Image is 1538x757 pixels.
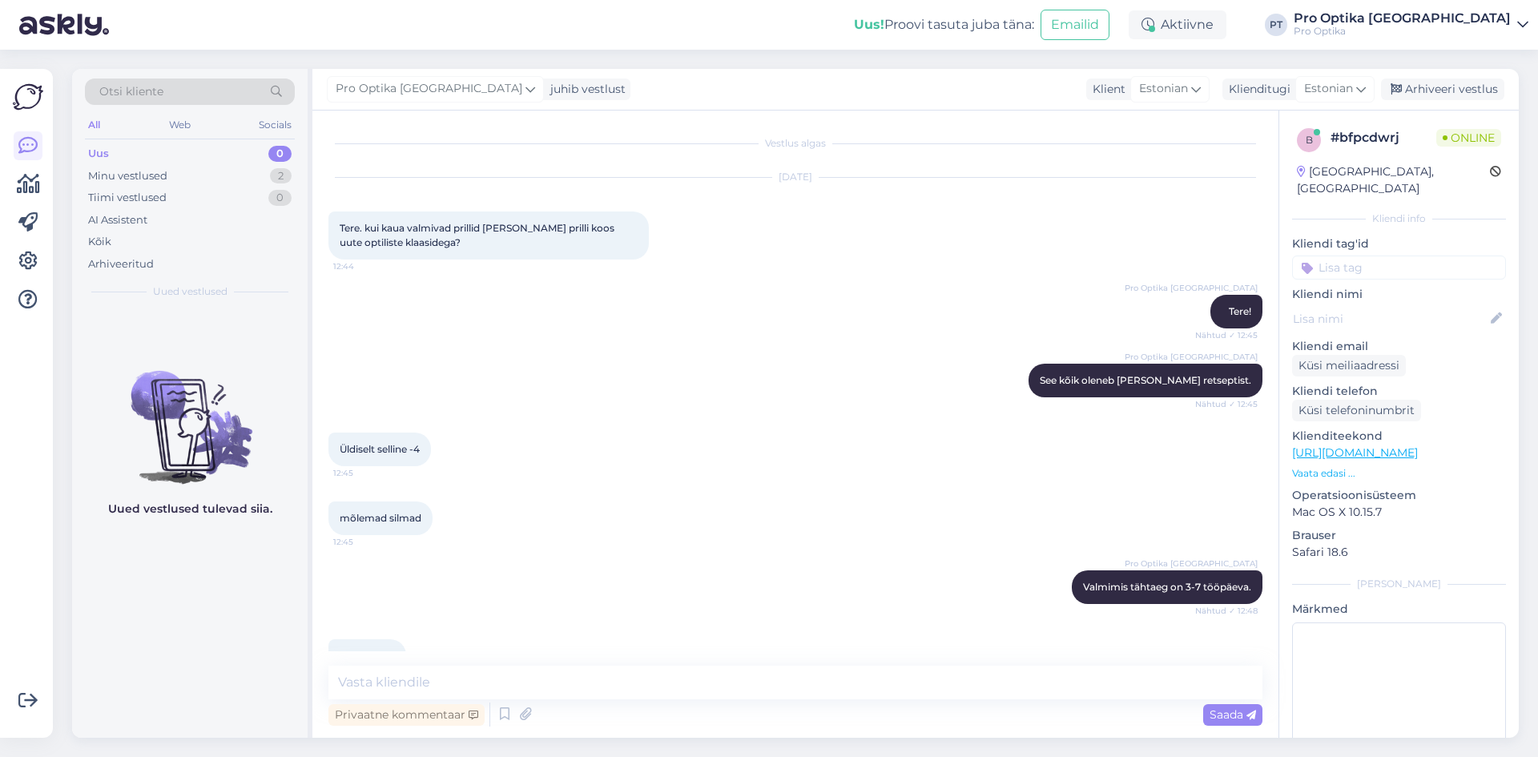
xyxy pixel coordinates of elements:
div: Minu vestlused [88,168,167,184]
p: Mac OS X 10.15.7 [1292,504,1506,521]
div: Vestlus algas [328,136,1262,151]
div: # bfpcdwrj [1331,128,1436,147]
p: Safari 18.6 [1292,544,1506,561]
p: Kliendi telefon [1292,383,1506,400]
p: Uued vestlused tulevad siia. [108,501,272,517]
span: 12:45 [333,467,393,479]
div: [DATE] [328,170,1262,184]
span: Nähtud ✓ 12:45 [1195,329,1258,341]
div: juhib vestlust [544,81,626,98]
span: Otsi kliente [99,83,163,100]
div: Proovi tasuta juba täna: [854,15,1034,34]
div: Küsi meiliaadressi [1292,355,1406,376]
div: 0 [268,190,292,206]
div: Arhiveeritud [88,256,154,272]
span: 12:44 [333,260,393,272]
div: [PERSON_NAME] [1292,577,1506,591]
div: Klienditugi [1222,81,1290,98]
span: Pro Optika [GEOGRAPHIC_DATA] [1125,351,1258,363]
div: 0 [268,146,292,162]
b: Uus! [854,17,884,32]
div: Web [166,115,194,135]
span: mõlemad silmad [340,512,421,524]
span: Estonian [1139,80,1188,98]
div: All [85,115,103,135]
a: [URL][DOMAIN_NAME] [1292,445,1418,460]
p: Brauser [1292,527,1506,544]
img: Askly Logo [13,82,43,112]
span: Nähtud ✓ 12:48 [1195,605,1258,617]
span: Estonian [1304,80,1353,98]
img: No chats [72,342,308,486]
div: Pro Optika [1294,25,1511,38]
span: Tere. kui kaua valmivad prillid [PERSON_NAME] prilli koos uute optiliste klaasidega? [340,222,617,248]
a: Pro Optika [GEOGRAPHIC_DATA]Pro Optika [1294,12,1528,38]
span: Nähtud ✓ 12:45 [1195,398,1258,410]
p: Märkmed [1292,601,1506,618]
div: PT [1265,14,1287,36]
div: Privaatne kommentaar [328,704,485,726]
span: Tere! [1229,305,1251,317]
div: Arhiveeri vestlus [1381,79,1504,100]
input: Lisa nimi [1293,310,1488,328]
p: Kliendi nimi [1292,286,1506,303]
p: Vaata edasi ... [1292,466,1506,481]
span: Üldiselt selline -4 [340,443,420,455]
p: Kliendi email [1292,338,1506,355]
span: See kõik oleneb [PERSON_NAME] retseptist. [1040,374,1251,386]
span: Uued vestlused [153,284,227,299]
span: Saada [1210,707,1256,722]
input: Lisa tag [1292,256,1506,280]
span: 12:45 [333,536,393,548]
div: 2 [270,168,292,184]
div: Aktiivne [1129,10,1226,39]
span: Pro Optika [GEOGRAPHIC_DATA] [336,80,522,98]
div: Kõik [88,234,111,250]
span: Pro Optika [GEOGRAPHIC_DATA] [1125,282,1258,294]
div: Küsi telefoninumbrit [1292,400,1421,421]
span: Okei, tänud [340,650,395,662]
div: Socials [256,115,295,135]
div: Pro Optika [GEOGRAPHIC_DATA] [1294,12,1511,25]
div: Tiimi vestlused [88,190,167,206]
div: AI Assistent [88,212,147,228]
p: Operatsioonisüsteem [1292,487,1506,504]
span: Valmimis tähtaeg on 3-7 tööpäeva. [1083,581,1251,593]
span: b [1306,134,1313,146]
div: Klient [1086,81,1125,98]
p: Kliendi tag'id [1292,236,1506,252]
span: Online [1436,129,1501,147]
span: Pro Optika [GEOGRAPHIC_DATA] [1125,558,1258,570]
div: Uus [88,146,109,162]
div: [GEOGRAPHIC_DATA], [GEOGRAPHIC_DATA] [1297,163,1490,197]
p: Klienditeekond [1292,428,1506,445]
button: Emailid [1041,10,1109,40]
div: Kliendi info [1292,211,1506,226]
